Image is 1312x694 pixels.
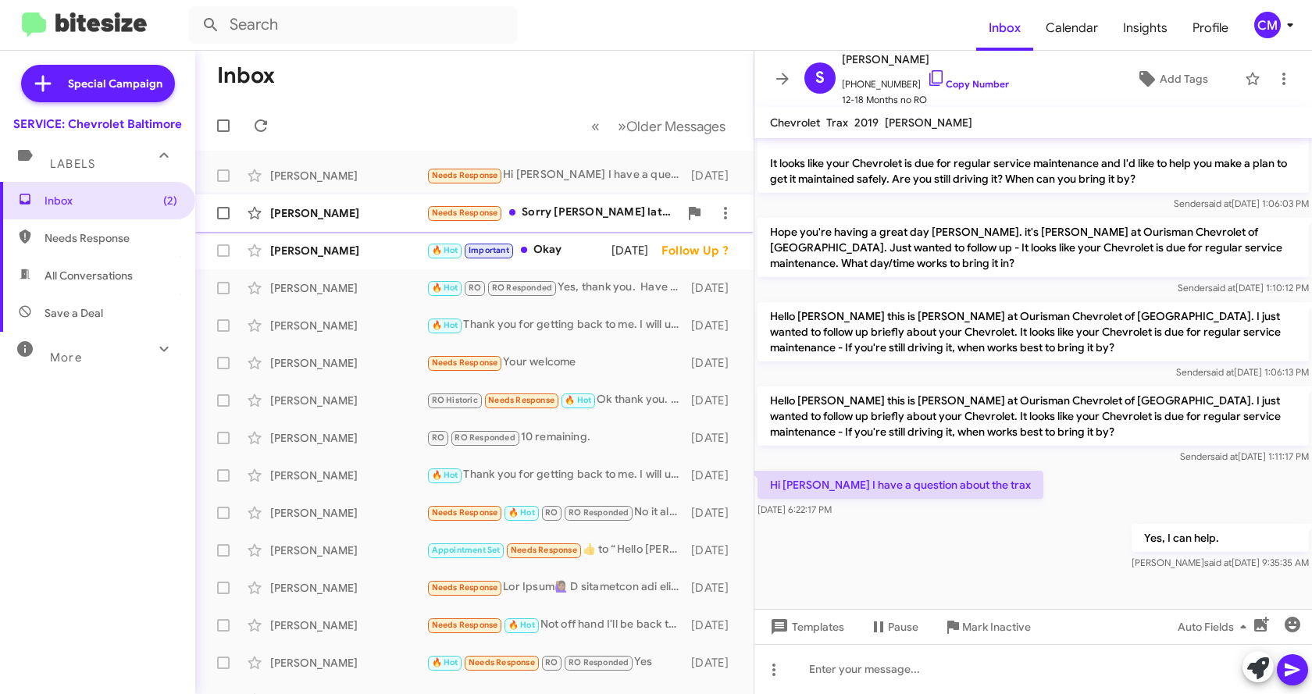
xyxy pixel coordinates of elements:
span: [PERSON_NAME] [885,116,972,130]
div: [DATE] [690,505,741,521]
div: [DATE] [690,617,741,633]
span: Mark Inactive [962,613,1031,641]
nav: Page navigation example [583,110,735,142]
span: 🔥 Hot [565,395,591,405]
p: Hope you're having a great day [PERSON_NAME]. it's [PERSON_NAME] at Ourisman Chevrolet of [GEOGRA... [758,218,1309,277]
span: Appointment Set [432,545,501,555]
span: Needs Response [432,358,498,368]
span: Add Tags [1160,65,1208,93]
span: RO Historic [432,395,478,405]
span: Needs Response [469,657,535,667]
span: More [50,351,82,365]
div: [PERSON_NAME] [270,655,426,671]
div: [PERSON_NAME] [270,430,426,446]
a: Insights [1111,5,1180,51]
div: Ok thank you. I will look into more after work. Hopefully I can get a little decent amount and th... [426,391,690,409]
span: Chevrolet [770,116,820,130]
span: Needs Response [488,395,554,405]
div: CM [1254,12,1281,38]
div: Not off hand I'll be back to the car around 9:30 [426,616,690,634]
div: [PERSON_NAME] [270,468,426,483]
div: Yes [426,653,690,671]
button: Add Tags [1105,65,1237,93]
div: [DATE] [690,580,741,596]
div: [PERSON_NAME] [270,617,426,633]
p: Yes, I can help. [1132,524,1309,552]
span: Needs Response [432,507,498,518]
span: RO [545,507,558,518]
span: [PERSON_NAME] [842,50,1009,69]
p: Hello [PERSON_NAME] this is [PERSON_NAME] at Ourisman Chevrolet of [GEOGRAPHIC_DATA]. I just want... [758,386,1309,446]
div: 10 remaining. [426,429,690,447]
div: [DATE] [690,280,741,296]
p: Hello [PERSON_NAME] this is [PERSON_NAME] at Ourisman Chevrolet of [GEOGRAPHIC_DATA]. I just want... [758,302,1309,361]
a: Inbox [976,5,1033,51]
button: Pause [857,613,931,641]
div: [DATE] [690,543,741,558]
div: [PERSON_NAME] [270,318,426,333]
span: Profile [1180,5,1241,51]
button: CM [1241,12,1295,38]
span: Needs Response [432,170,498,180]
div: Okay [426,241,611,259]
span: 🔥 Hot [508,620,535,630]
button: Next [608,110,735,142]
span: 🔥 Hot [432,320,458,330]
div: [PERSON_NAME] [270,505,426,521]
span: Sender [DATE] 1:10:12 PM [1178,282,1309,294]
button: Auto Fields [1165,613,1265,641]
span: 🔥 Hot [432,245,458,255]
span: [PERSON_NAME] [DATE] 9:35:35 AM [1132,557,1309,568]
div: [PERSON_NAME] [270,543,426,558]
span: » [618,116,626,136]
span: Pause [888,613,918,641]
a: Calendar [1033,5,1111,51]
span: said at [1204,198,1232,209]
span: [DATE] 6:22:17 PM [758,504,832,515]
span: RO Responded [455,432,515,443]
div: Yes, thank you. Have a great weekend. [426,279,690,297]
span: Needs Response [432,582,498,593]
span: RO Responded [569,657,629,667]
div: [DATE] [690,393,741,408]
div: [PERSON_NAME] [270,393,426,408]
div: ​👍​ to “ Hello [PERSON_NAME] this is [PERSON_NAME] at Ourisman Chevrolet of Baltimore. I just wan... [426,541,690,559]
div: [DATE] [690,430,741,446]
span: 🔥 Hot [432,470,458,480]
input: Search [189,6,517,44]
span: Inbox [45,193,177,208]
div: [DATE] [690,468,741,483]
span: Auto Fields [1178,613,1253,641]
span: Sender [DATE] 1:11:17 PM [1180,450,1309,462]
div: Your welcome [426,354,690,372]
div: SERVICE: Chevrolet Baltimore [13,116,182,132]
button: Templates [754,613,857,641]
span: said at [1208,282,1235,294]
span: RO Responded [492,283,552,293]
button: Mark Inactive [931,613,1043,641]
a: Special Campaign [21,65,175,102]
div: [DATE] [690,168,741,183]
span: Needs Response [432,208,498,218]
div: [DATE] [690,655,741,671]
span: Trax [826,116,848,130]
span: (2) [163,193,177,208]
div: [PERSON_NAME] [270,168,426,183]
button: Previous [582,110,609,142]
span: 2019 [854,116,879,130]
span: All Conversations [45,268,133,283]
span: Needs Response [511,545,577,555]
p: Hi [PERSON_NAME] this is [PERSON_NAME] at Ourisman Chevrolet of [GEOGRAPHIC_DATA]. It looks like ... [758,118,1309,193]
span: S [815,66,825,91]
span: 🔥 Hot [432,657,458,667]
span: [PHONE_NUMBER] [842,69,1009,92]
div: Thank you for getting back to me. I will update my records. [426,466,690,484]
span: RO [432,432,444,443]
span: RO Responded [569,507,629,518]
div: [PERSON_NAME] [270,280,426,296]
h1: Inbox [217,63,275,88]
span: « [591,116,600,136]
span: Sender [DATE] 1:06:03 PM [1174,198,1309,209]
